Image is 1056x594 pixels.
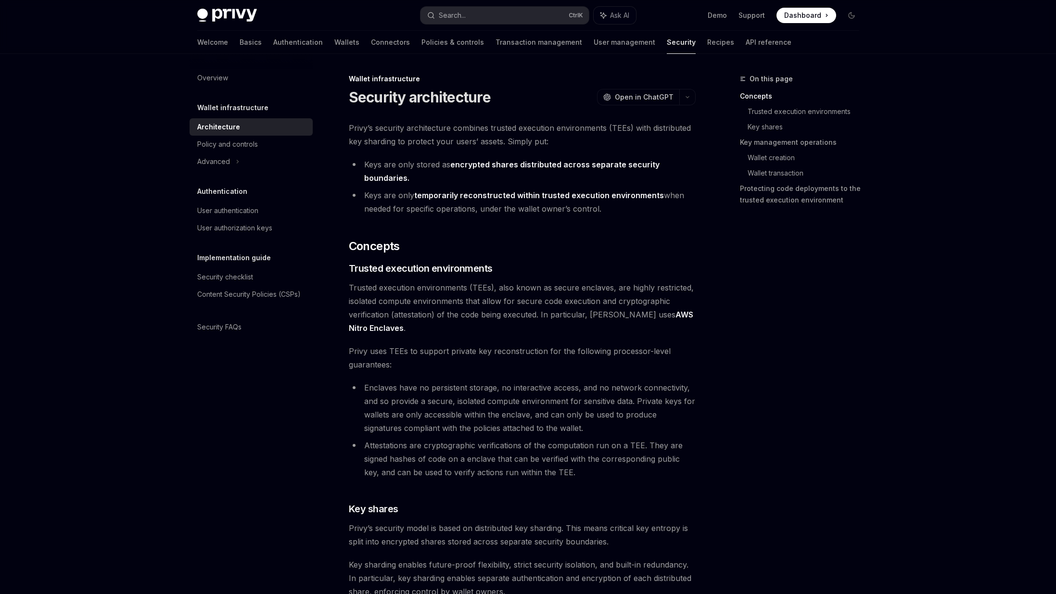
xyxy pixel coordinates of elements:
span: Ctrl K [569,12,583,19]
h5: Wallet infrastructure [197,102,268,114]
span: Privy’s security architecture combines trusted execution environments (TEEs) with distributed key... [349,121,696,148]
div: Search... [439,10,466,21]
span: Concepts [349,239,400,254]
a: Security checklist [190,268,313,286]
span: Key shares [349,502,398,516]
li: Keys are only stored as [349,158,696,185]
h5: Implementation guide [197,252,271,264]
span: Dashboard [784,11,821,20]
a: Content Security Policies (CSPs) [190,286,313,303]
a: Overview [190,69,313,87]
a: User authorization keys [190,219,313,237]
a: Connectors [371,31,410,54]
div: Advanced [197,156,230,167]
a: Protecting code deployments to the trusted execution environment [740,181,867,208]
strong: temporarily reconstructed within trusted execution environments [414,190,664,200]
a: Key shares [748,119,867,135]
a: Trusted execution environments [748,104,867,119]
div: Policy and controls [197,139,258,150]
a: Basics [240,31,262,54]
button: Search...CtrlK [420,7,589,24]
div: Content Security Policies (CSPs) [197,289,301,300]
a: Security FAQs [190,318,313,336]
a: Welcome [197,31,228,54]
a: Policy and controls [190,136,313,153]
a: Dashboard [776,8,836,23]
h5: Authentication [197,186,247,197]
a: API reference [746,31,791,54]
a: Wallet creation [748,150,867,165]
a: Architecture [190,118,313,136]
li: Attestations are cryptographic verifications of the computation run on a TEE. They are signed has... [349,439,696,479]
strong: encrypted shares distributed across separate security boundaries. [364,160,660,183]
a: User authentication [190,202,313,219]
div: Wallet infrastructure [349,74,696,84]
button: Open in ChatGPT [597,89,679,105]
div: Security FAQs [197,321,242,333]
div: User authorization keys [197,222,272,234]
a: Key management operations [740,135,867,150]
div: User authentication [197,205,258,216]
span: Privy’s security model is based on distributed key sharding. This means critical key entropy is s... [349,521,696,548]
div: Overview [197,72,228,84]
button: Toggle dark mode [844,8,859,23]
span: Trusted execution environments (TEEs), also known as secure enclaves, are highly restricted, isol... [349,281,696,335]
a: User management [594,31,655,54]
a: Authentication [273,31,323,54]
span: Trusted execution environments [349,262,493,275]
a: Wallets [334,31,359,54]
a: Support [738,11,765,20]
a: Transaction management [496,31,582,54]
li: Enclaves have no persistent storage, no interactive access, and no network connectivity, and so p... [349,381,696,435]
a: Demo [708,11,727,20]
span: On this page [750,73,793,85]
div: Security checklist [197,271,253,283]
a: Security [667,31,696,54]
h1: Security architecture [349,88,491,106]
button: Ask AI [594,7,636,24]
img: dark logo [197,9,257,22]
span: Ask AI [610,11,629,20]
li: Keys are only when needed for specific operations, under the wallet owner’s control. [349,189,696,215]
span: Privy uses TEEs to support private key reconstruction for the following processor-level guarantees: [349,344,696,371]
div: Architecture [197,121,240,133]
a: Recipes [707,31,734,54]
a: Concepts [740,88,867,104]
a: Policies & controls [421,31,484,54]
a: Wallet transaction [748,165,867,181]
span: Open in ChatGPT [615,92,674,102]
